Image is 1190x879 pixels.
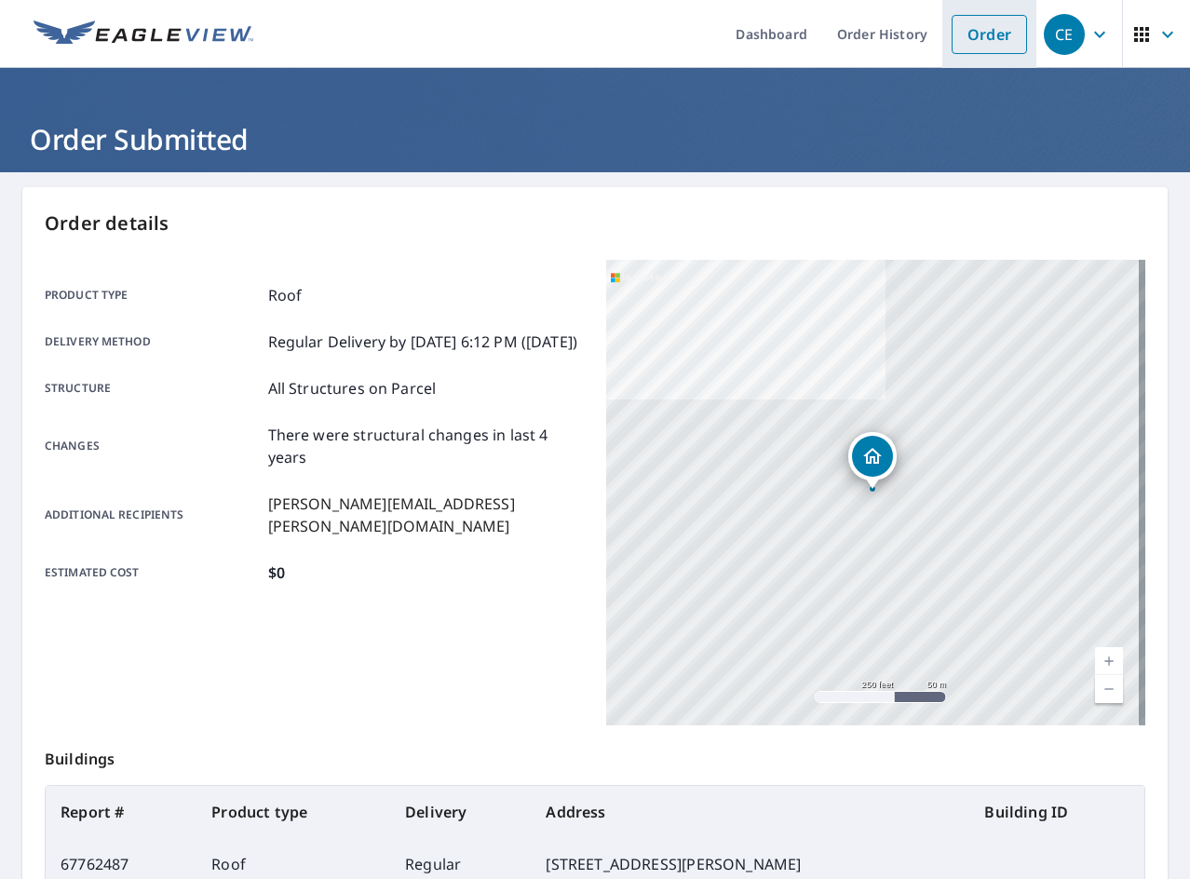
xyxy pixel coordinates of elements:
[848,432,897,490] div: Dropped pin, building 1, Residential property, 3505 Lindberg Ave Allentown, PA 18103
[45,377,261,399] p: Structure
[952,15,1027,54] a: Order
[22,120,1168,158] h1: Order Submitted
[268,377,437,399] p: All Structures on Parcel
[1095,647,1123,675] a: Current Level 17, Zoom In
[531,786,969,838] th: Address
[268,424,584,468] p: There were structural changes in last 4 years
[45,284,261,306] p: Product type
[45,424,261,468] p: Changes
[390,786,531,838] th: Delivery
[1044,14,1085,55] div: CE
[45,561,261,584] p: Estimated cost
[45,210,1145,237] p: Order details
[45,331,261,353] p: Delivery method
[1095,675,1123,703] a: Current Level 17, Zoom Out
[969,786,1144,838] th: Building ID
[268,331,577,353] p: Regular Delivery by [DATE] 6:12 PM ([DATE])
[196,786,390,838] th: Product type
[45,493,261,537] p: Additional recipients
[45,725,1145,785] p: Buildings
[34,20,253,48] img: EV Logo
[268,493,584,537] p: [PERSON_NAME][EMAIL_ADDRESS][PERSON_NAME][DOMAIN_NAME]
[268,284,303,306] p: Roof
[46,786,196,838] th: Report #
[268,561,285,584] p: $0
